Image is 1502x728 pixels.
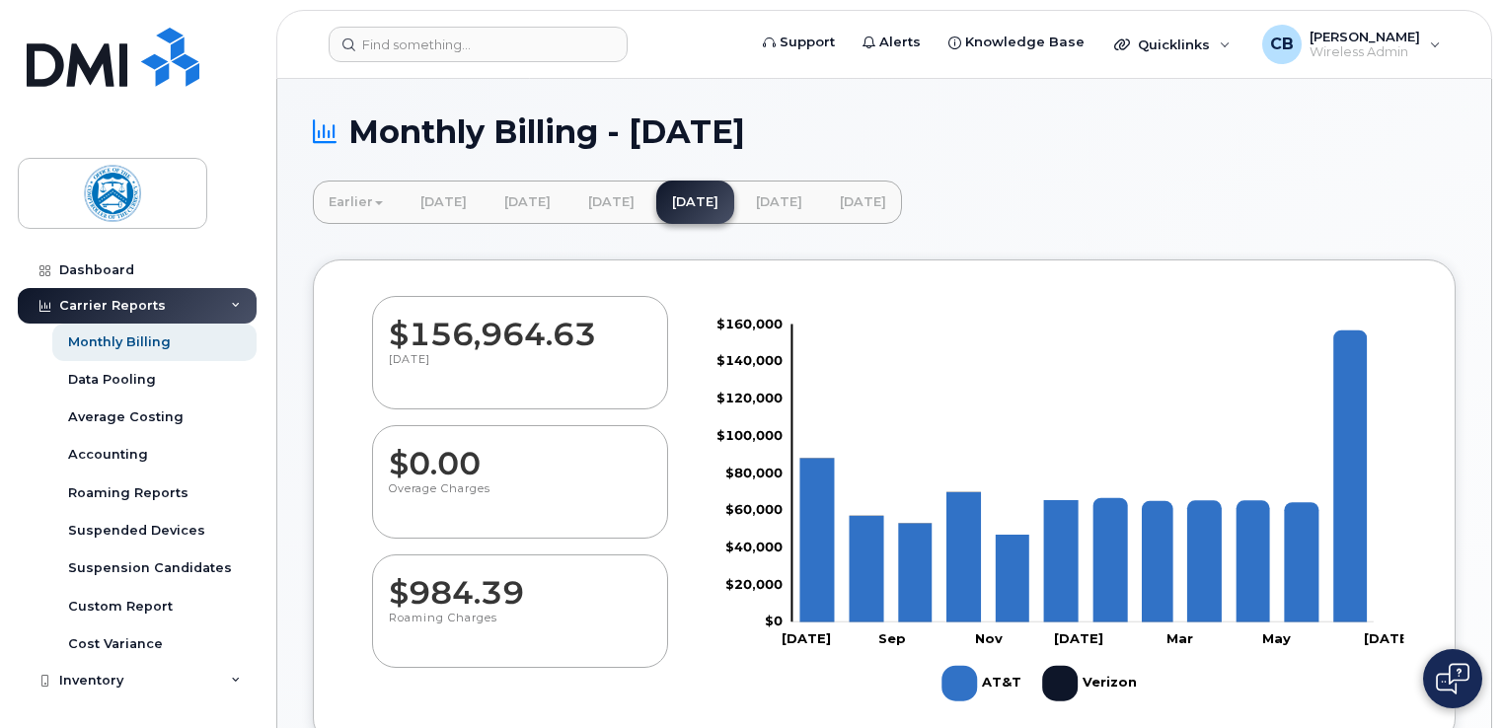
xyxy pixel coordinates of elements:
tspan: Sep [878,631,906,647]
tspan: $140,000 [716,352,783,368]
g: AT&T [941,658,1022,709]
tspan: $160,000 [716,316,783,331]
a: [DATE] [488,181,566,224]
tspan: [DATE] [1364,631,1413,647]
h1: Monthly Billing - [DATE] [313,114,1456,149]
tspan: $100,000 [716,427,783,443]
p: Overage Charges [389,481,651,517]
a: [DATE] [740,181,818,224]
img: Open chat [1436,663,1469,694]
g: Chart [716,316,1414,709]
dd: $156,964.63 [389,297,651,352]
tspan: [DATE] [782,631,831,647]
tspan: $20,000 [725,576,783,592]
tspan: $60,000 [725,501,783,517]
tspan: $0 [765,614,783,629]
tspan: Nov [974,631,1002,647]
p: [DATE] [389,352,651,388]
tspan: $80,000 [725,465,783,480]
g: AT&T [799,330,1367,622]
g: Verizon [1042,658,1139,709]
a: Earlier [313,181,399,224]
a: [DATE] [405,181,483,224]
tspan: [DATE] [1054,631,1103,647]
dd: $0.00 [389,426,651,481]
tspan: $40,000 [725,539,783,554]
g: Legend [941,658,1139,709]
a: [DATE] [572,181,650,224]
p: Roaming Charges [389,611,651,646]
a: [DATE] [656,181,734,224]
a: [DATE] [824,181,902,224]
tspan: Mar [1166,631,1193,647]
tspan: $120,000 [716,390,783,405]
tspan: May [1262,631,1291,647]
dd: $984.39 [389,555,651,611]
